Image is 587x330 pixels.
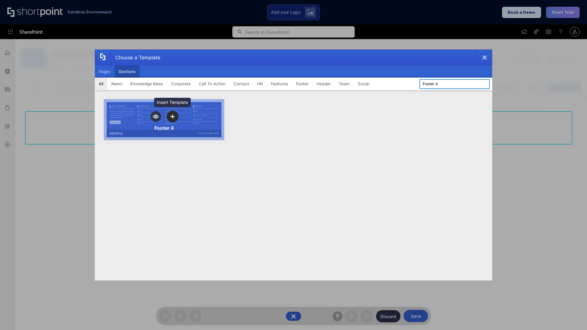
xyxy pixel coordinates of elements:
button: Team [335,78,354,90]
button: Sections [115,65,139,78]
button: Social [354,78,373,90]
button: News [107,78,126,90]
button: Corporate [167,78,195,90]
button: Footer [292,78,312,90]
button: Pages [95,65,115,78]
iframe: Chat Widget [477,259,587,330]
button: Call To Action [195,78,230,90]
button: All [95,78,107,90]
button: Features [267,78,292,90]
div: Choose a Template [110,50,160,65]
input: Search [419,79,490,89]
button: HR [253,78,267,90]
div: Footer 4 [154,125,174,131]
button: Header [312,78,335,90]
div: template selector [95,50,492,280]
button: Contact [230,78,253,90]
button: Knowledge Base [126,78,167,90]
